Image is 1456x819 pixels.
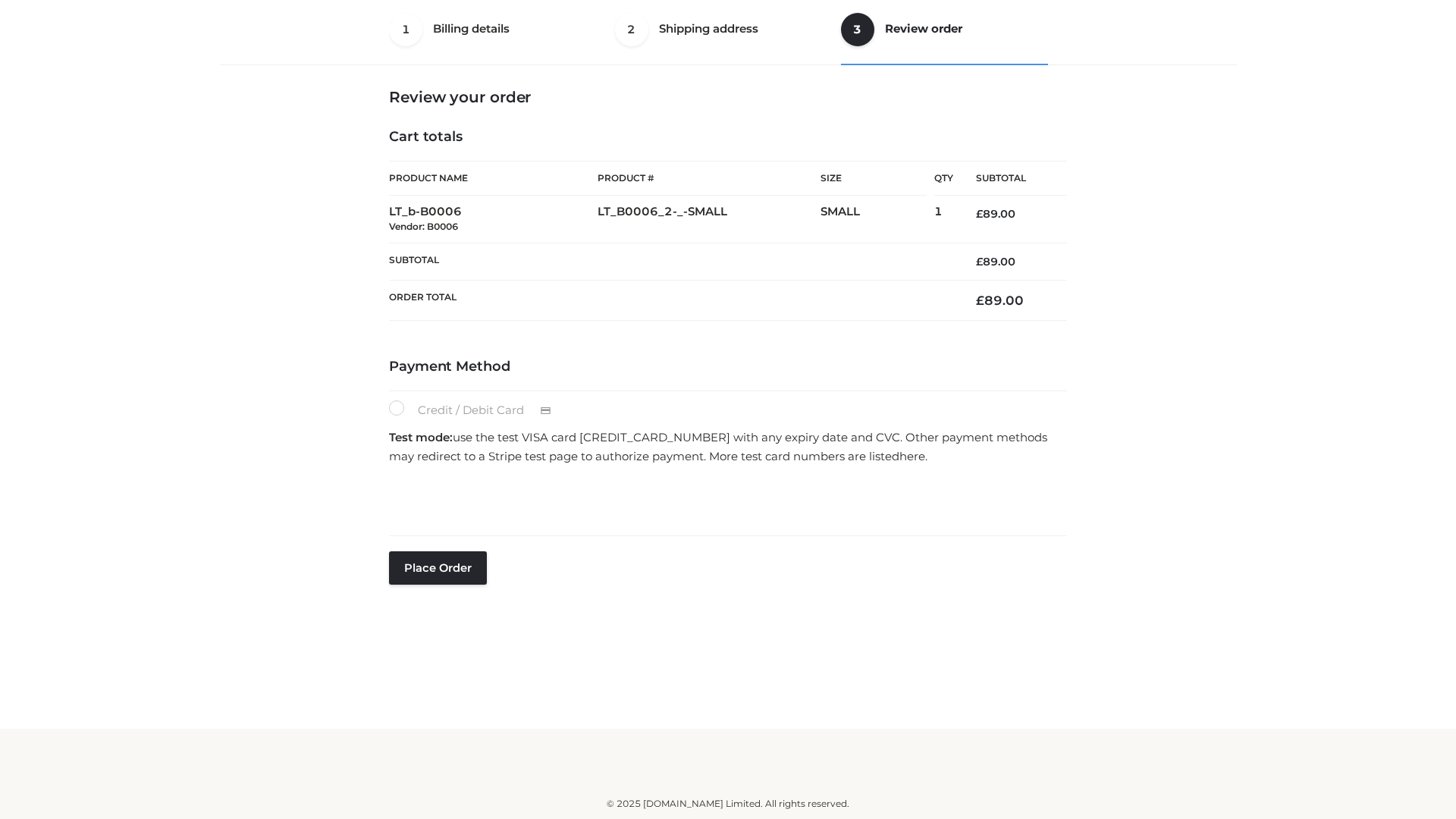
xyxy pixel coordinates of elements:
bdi: 89.00 [976,293,1024,308]
a: here [899,449,925,463]
td: LT_B0006_2-_-SMALL [598,196,821,243]
th: Product # [598,161,821,196]
span: £ [976,293,984,308]
th: Order Total [389,281,953,321]
small: Vendor: B0006 [389,221,458,232]
bdi: 89.00 [976,255,1015,268]
td: 1 [934,196,953,243]
span: £ [976,207,983,221]
button: Place order [389,551,487,585]
h3: Review your order [389,88,1067,106]
td: SMALL [821,196,934,243]
div: © 2025 [DOMAIN_NAME] Limited. All rights reserved. [225,796,1231,811]
p: use the test VISA card [CREDIT_CARD_NUMBER] with any expiry date and CVC. Other payment methods m... [389,428,1067,466]
h4: Payment Method [389,359,1067,375]
th: Subtotal [953,162,1067,196]
th: Subtotal [389,243,953,280]
img: Credit / Debit Card [532,402,560,420]
th: Qty [934,161,953,196]
iframe: Secure payment input frame [386,471,1064,526]
th: Size [821,162,927,196]
label: Credit / Debit Card [389,400,567,420]
td: LT_b-B0006 [389,196,598,243]
span: £ [976,255,983,268]
strong: Test mode: [389,430,453,444]
th: Product Name [389,161,598,196]
h4: Cart totals [389,129,1067,146]
bdi: 89.00 [976,207,1015,221]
